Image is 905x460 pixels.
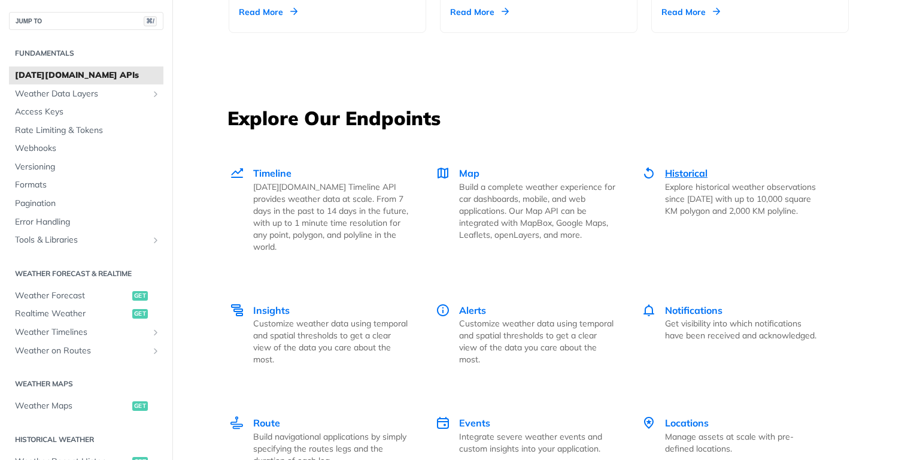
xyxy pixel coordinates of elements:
[15,234,148,246] span: Tools & Libraries
[253,417,280,429] span: Route
[665,167,707,179] span: Historical
[230,166,244,180] img: Timeline
[628,278,834,391] a: Notifications Notifications Get visibility into which notifications have been received and acknow...
[151,328,160,337] button: Show subpages for Weather Timelines
[436,166,450,180] img: Map
[132,291,148,301] span: get
[9,287,163,305] a: Weather Forecastget
[9,268,163,279] h2: Weather Forecast & realtime
[9,12,163,30] button: JUMP TO⌘/
[642,303,656,317] img: Notifications
[9,397,163,415] a: Weather Mapsget
[665,417,709,429] span: Locations
[229,141,423,278] a: Timeline Timeline [DATE][DOMAIN_NAME] Timeline API provides weather data at scale. From 7 days in...
[15,69,160,81] span: [DATE][DOMAIN_NAME] APIs
[15,216,160,228] span: Error Handling
[661,6,720,18] div: Read More
[628,141,834,278] a: Historical Historical Explore historical weather observations since [DATE] with up to 10,000 squa...
[436,416,450,430] img: Events
[450,6,509,18] div: Read More
[9,231,163,249] a: Tools & LibrariesShow subpages for Tools & Libraries
[15,345,148,357] span: Weather on Routes
[9,48,163,59] h2: Fundamentals
[15,198,160,210] span: Pagination
[642,416,656,430] img: Locations
[665,317,821,341] p: Get visibility into which notifications have been received and acknowledged.
[15,161,160,173] span: Versioning
[15,125,160,137] span: Rate Limiting & Tokens
[9,323,163,341] a: Weather TimelinesShow subpages for Weather Timelines
[15,106,160,118] span: Access Keys
[9,176,163,194] a: Formats
[665,304,722,316] span: Notifications
[9,195,163,213] a: Pagination
[9,379,163,389] h2: Weather Maps
[15,400,129,412] span: Weather Maps
[9,213,163,231] a: Error Handling
[15,143,160,155] span: Webhooks
[253,167,291,179] span: Timeline
[15,308,129,320] span: Realtime Weather
[132,309,148,319] span: get
[9,85,163,103] a: Weather Data LayersShow subpages for Weather Data Layers
[9,305,163,323] a: Realtime Weatherget
[9,103,163,121] a: Access Keys
[15,326,148,338] span: Weather Timelines
[436,303,450,317] img: Alerts
[665,181,821,217] p: Explore historical weather observations since [DATE] with up to 10,000 square KM polygon and 2,00...
[253,181,409,253] p: [DATE][DOMAIN_NAME] Timeline API provides weather data at scale. From 7 days in the past to 14 da...
[459,317,615,365] p: Customize weather data using temporal and spatial thresholds to get a clear view of the data you ...
[229,278,423,391] a: Insights Insights Customize weather data using temporal and spatial thresholds to get a clear vie...
[9,140,163,158] a: Webhooks
[9,122,163,140] a: Rate Limiting & Tokens
[151,235,160,245] button: Show subpages for Tools & Libraries
[132,401,148,411] span: get
[253,317,409,365] p: Customize weather data using temporal and spatial thresholds to get a clear view of the data you ...
[9,158,163,176] a: Versioning
[665,431,821,455] p: Manage assets at scale with pre-defined locations.
[423,278,628,391] a: Alerts Alerts Customize weather data using temporal and spatial thresholds to get a clear view of...
[227,105,850,131] h3: Explore Our Endpoints
[459,304,486,316] span: Alerts
[15,179,160,191] span: Formats
[253,304,290,316] span: Insights
[15,88,148,100] span: Weather Data Layers
[144,16,157,26] span: ⌘/
[9,434,163,445] h2: Historical Weather
[230,303,244,317] img: Insights
[230,416,244,430] img: Route
[9,66,163,84] a: [DATE][DOMAIN_NAME] APIs
[459,417,490,429] span: Events
[239,6,297,18] div: Read More
[151,346,160,356] button: Show subpages for Weather on Routes
[9,342,163,360] a: Weather on RoutesShow subpages for Weather on Routes
[642,166,656,180] img: Historical
[15,290,129,302] span: Weather Forecast
[151,89,160,99] button: Show subpages for Weather Data Layers
[459,431,615,455] p: Integrate severe weather events and custom insights into your application.
[423,141,628,278] a: Map Map Build a complete weather experience for car dashboards, mobile, and web applications. Our...
[459,167,479,179] span: Map
[459,181,615,241] p: Build a complete weather experience for car dashboards, mobile, and web applications. Our Map API...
